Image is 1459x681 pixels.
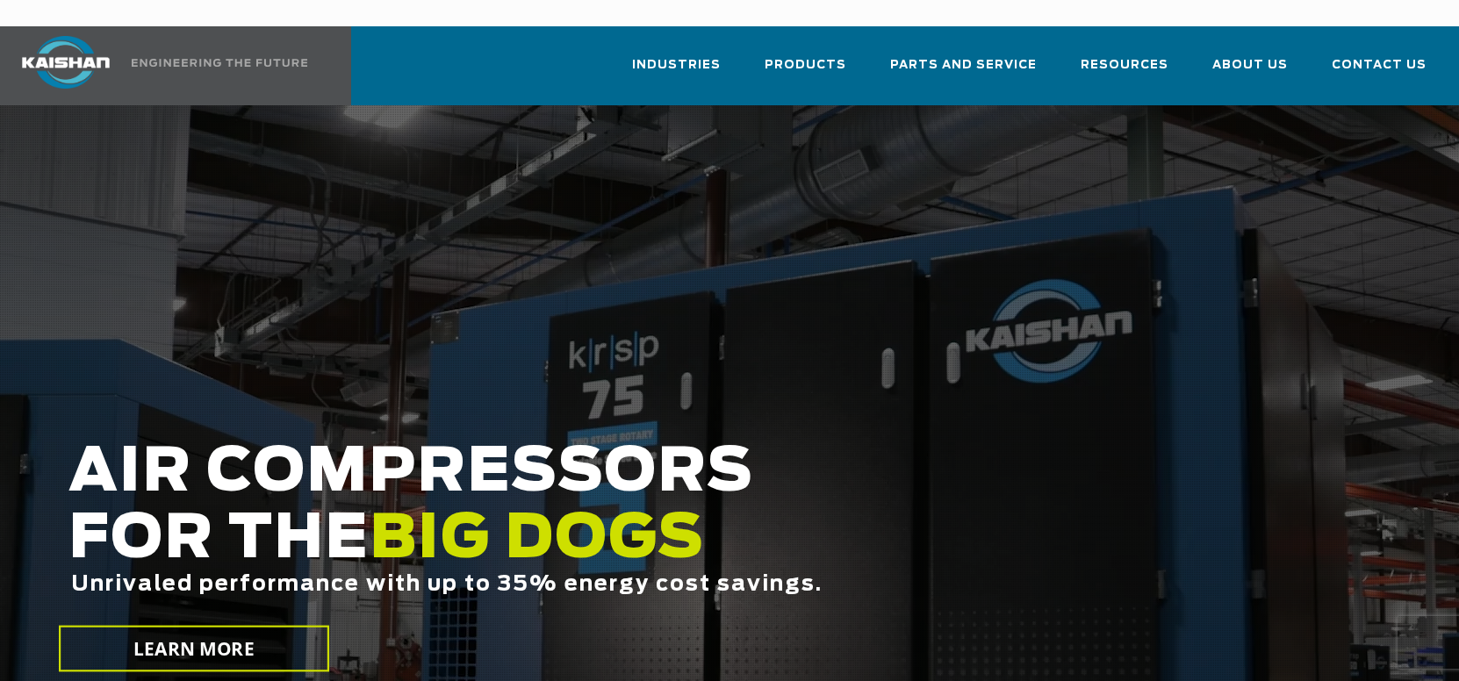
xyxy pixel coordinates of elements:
[890,55,1037,75] span: Parts and Service
[765,42,846,102] a: Products
[1081,55,1168,75] span: Resources
[1081,42,1168,102] a: Resources
[765,55,846,75] span: Products
[1332,42,1427,102] a: Contact Us
[632,55,721,75] span: Industries
[632,42,721,102] a: Industries
[68,440,1166,651] h2: AIR COMPRESSORS FOR THE
[1212,42,1288,102] a: About Us
[59,626,329,672] a: LEARN MORE
[1332,55,1427,75] span: Contact Us
[890,42,1037,102] a: Parts and Service
[1212,55,1288,75] span: About Us
[71,574,823,595] span: Unrivaled performance with up to 35% energy cost savings.
[132,59,307,67] img: Engineering the future
[134,636,255,662] span: LEARN MORE
[370,510,705,570] span: BIG DOGS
